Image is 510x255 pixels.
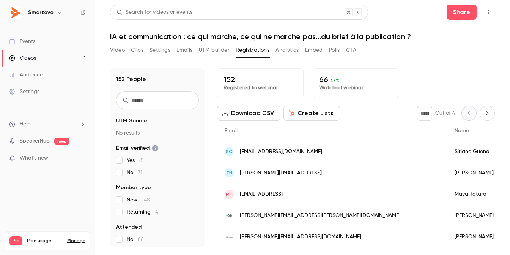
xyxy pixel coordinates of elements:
button: Polls [329,44,340,56]
span: [EMAIL_ADDRESS][DOMAIN_NAME] [240,148,322,156]
button: Emails [176,44,192,56]
button: Video [110,44,125,56]
button: Embed [305,44,323,56]
img: arkopharma.com [225,211,234,220]
span: Yes [127,157,144,164]
span: SG [226,148,233,155]
h6: Smartevo [28,9,54,16]
button: Settings [150,44,170,56]
button: Share [447,5,477,20]
a: Manage [67,238,85,244]
span: Member type [116,184,151,192]
button: Clips [131,44,143,56]
p: Out of 4 [435,109,455,117]
li: help-dropdown-opener [9,120,86,128]
button: CTA [346,44,356,56]
div: Settings [9,88,39,95]
div: Events [9,38,35,45]
img: free.fr [225,232,234,241]
span: Name [455,128,469,133]
span: [EMAIL_ADDRESS] [240,190,283,198]
span: 43 % [330,78,340,83]
p: No results [116,129,199,137]
p: 66 [319,75,393,84]
button: Next page [480,106,495,121]
button: Create Lists [283,106,340,121]
span: Pro [9,236,22,245]
h1: 152 People [116,74,146,84]
div: Search for videos or events [116,8,192,16]
button: UTM builder [199,44,230,56]
p: 152 [224,75,297,84]
button: Download CSV [217,106,280,121]
span: 148 [142,197,150,203]
span: No [127,169,142,176]
button: Registrations [236,44,269,56]
span: [PERSON_NAME][EMAIL_ADDRESS][PERSON_NAME][DOMAIN_NAME] [240,212,400,220]
span: Attended [116,223,142,231]
h1: IA et communication : ce qui marche, ce qui ne marche pas...du brief à la publication ? [110,32,495,41]
span: Email [225,128,238,133]
p: Watched webinar [319,84,393,92]
span: [PERSON_NAME][EMAIL_ADDRESS] [240,169,322,177]
span: new [54,138,69,145]
span: 4 [155,209,158,215]
div: Videos [9,54,36,62]
span: 86 [138,237,144,242]
span: Returning [127,208,158,216]
span: New [127,196,150,204]
img: Smartevo [9,6,22,19]
span: MT [226,191,233,198]
span: UTM Source [116,117,147,125]
p: Registered to webinar [224,84,297,92]
a: SpeakerHub [20,137,50,145]
span: Help [20,120,31,128]
span: Plan usage [27,238,63,244]
span: Email verified [116,144,159,152]
span: TN [226,169,232,176]
button: Analytics [275,44,299,56]
span: 71 [138,170,142,175]
span: What's new [20,154,48,162]
div: Audience [9,71,43,79]
span: 81 [139,158,144,163]
span: [PERSON_NAME][EMAIL_ADDRESS][DOMAIN_NAME] [240,233,361,241]
span: No [127,236,144,243]
button: Top Bar Actions [483,6,495,18]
